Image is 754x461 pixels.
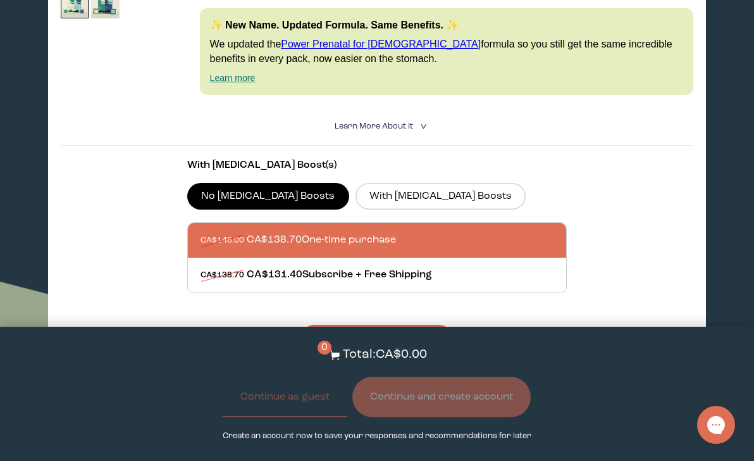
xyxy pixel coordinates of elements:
[416,123,428,130] i: <
[343,346,427,364] p: Total: CA$0.00
[210,73,256,83] a: Learn more
[210,20,459,30] strong: ✨ New Name. Updated Formula. Same Benefits. ✨
[223,430,531,442] p: Create an account now to save your responses and recommendations for later
[210,37,684,66] p: We updated the formula so you still get the same incredible benefits in every pack, now easier on...
[335,120,419,132] summary: Learn More About it <
[300,325,453,352] button: Add to Cart - CA$138.70
[691,401,741,448] iframe: Gorgias live chat messenger
[223,377,347,417] button: Continue as guest
[281,39,481,49] a: Power Prenatal for [DEMOGRAPHIC_DATA]
[335,122,413,130] span: Learn More About it
[187,183,349,210] label: No [MEDICAL_DATA] Boosts
[187,158,567,173] p: With [MEDICAL_DATA] Boost(s)
[318,341,331,355] span: 0
[352,377,531,417] button: Continue and create account
[355,183,526,210] label: With [MEDICAL_DATA] Boosts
